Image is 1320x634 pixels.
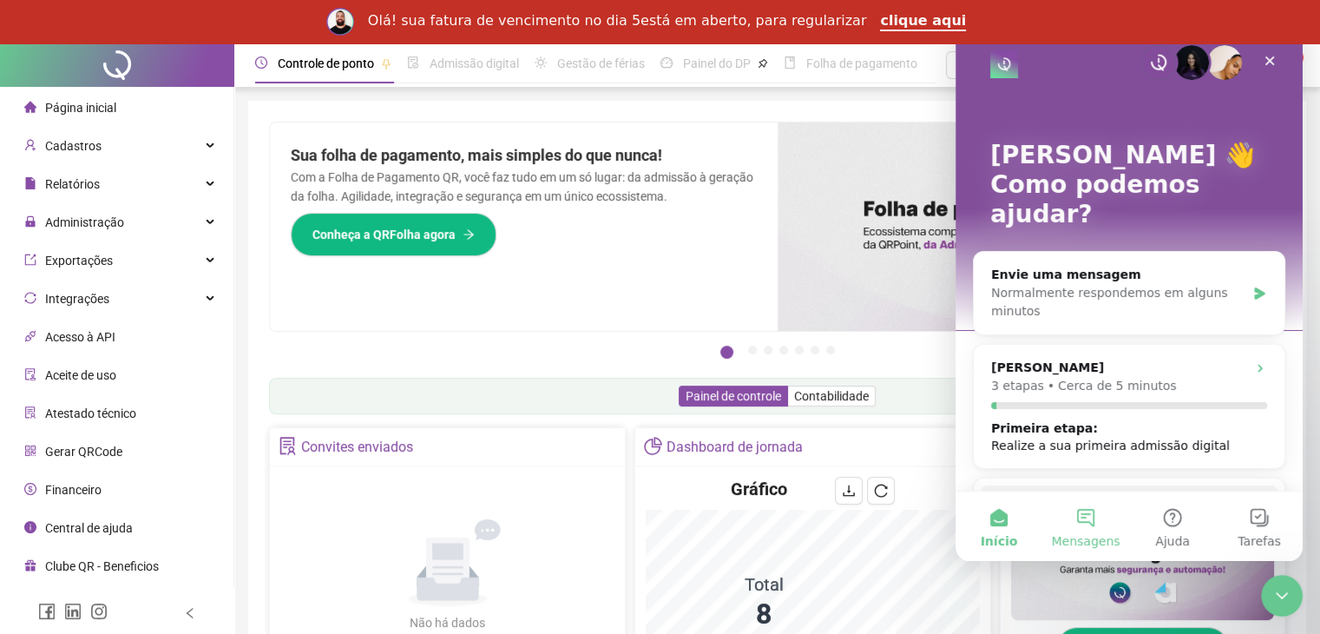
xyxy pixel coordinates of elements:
[24,445,36,457] span: qrcode
[368,613,528,632] div: Não há dados
[758,58,768,69] span: pushpin
[291,168,757,206] p: Com a Folha de Pagamento QR, você faz tudo em um só lugar: da admissão à geração da folha. Agilid...
[764,346,772,354] button: 3
[24,483,36,495] span: dollar
[1261,575,1303,617] iframe: Intercom live chat
[24,215,36,228] span: lock
[381,58,391,69] span: pushpin
[463,228,475,241] span: arrow-right
[255,56,267,69] span: clock-circle
[45,521,133,535] span: Central de ajuda
[24,177,36,189] span: file
[45,406,136,420] span: Atestado técnico
[24,559,36,571] span: gift
[806,56,917,70] span: Folha de pagamento
[842,484,856,498] span: download
[1011,532,1274,620] img: banner%2F02c71560-61a6-44d4-94b9-c8ab97240462.png
[826,346,835,354] button: 7
[45,368,116,382] span: Aceite de uso
[45,483,102,497] span: Financeiro
[683,56,751,70] span: Painel do DP
[45,254,113,267] span: Exportações
[90,603,108,620] span: instagram
[45,177,100,191] span: Relatórios
[45,215,124,229] span: Administração
[24,292,36,304] span: sync
[880,12,966,31] a: clique aqui
[64,603,82,620] span: linkedin
[24,521,36,533] span: info-circle
[24,406,36,419] span: solution
[184,607,196,619] span: left
[956,17,1303,561] iframe: Intercom live chat
[24,101,36,113] span: home
[45,445,122,459] span: Gerar QRCode
[811,346,819,354] button: 6
[720,346,733,359] button: 1
[312,225,456,244] span: Conheça a QRFolha agora
[45,139,102,153] span: Cadastros
[291,143,757,168] h2: Sua folha de pagamento, mais simples do que nunca!
[24,368,36,380] span: audit
[660,56,673,69] span: dashboard
[535,56,547,69] span: sun
[279,437,297,455] span: solution
[784,56,796,69] span: book
[667,433,803,462] div: Dashboard de jornada
[779,346,788,354] button: 4
[748,346,757,354] button: 2
[45,292,109,306] span: Integrações
[24,139,36,151] span: user-add
[301,433,413,462] div: Convites enviados
[686,389,781,403] span: Painel de controle
[45,559,159,573] span: Clube QR - Beneficios
[368,12,867,30] div: Olá! sua fatura de vencimento no dia 5está em aberto, para regularizar
[278,56,374,70] span: Controle de ponto
[731,477,787,501] h4: Gráfico
[794,389,869,403] span: Contabilidade
[38,603,56,620] span: facebook
[874,484,888,498] span: reload
[45,330,115,344] span: Acesso à API
[24,330,36,342] span: api
[795,346,804,354] button: 5
[407,56,419,69] span: file-done
[778,122,1285,331] img: banner%2F8d14a306-6205-4263-8e5b-06e9a85ad873.png
[326,8,354,36] img: Profile image for Rodolfo
[430,56,519,70] span: Admissão digital
[24,254,36,266] span: export
[291,213,496,256] button: Conheça a QRFolha agora
[644,437,662,455] span: pie-chart
[557,56,645,70] span: Gestão de férias
[45,101,116,115] span: Página inicial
